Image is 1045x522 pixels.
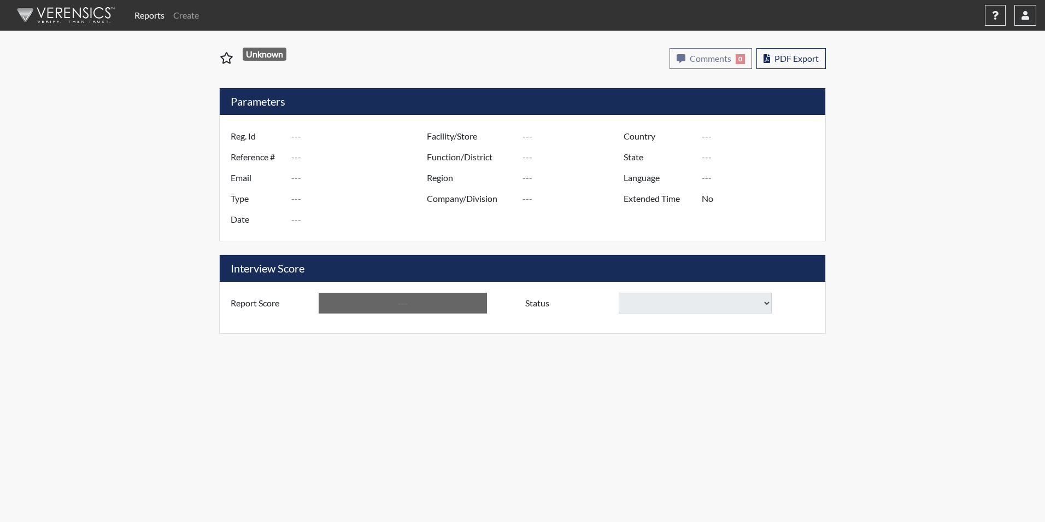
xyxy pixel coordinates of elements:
input: --- [522,167,626,188]
label: Extended Time [615,188,702,209]
label: Report Score [222,293,319,314]
input: --- [291,188,430,209]
input: --- [702,167,823,188]
input: --- [702,147,823,167]
h5: Interview Score [220,255,825,282]
span: Comments [690,53,731,63]
label: Type [222,188,291,209]
label: Status [517,293,619,314]
label: State [615,147,702,167]
input: --- [702,126,823,147]
button: Comments0 [670,48,752,69]
input: --- [702,188,823,209]
span: Unknown [243,48,287,61]
input: --- [522,188,626,209]
div: Document a decision to hire or decline a candiate [517,293,823,314]
input: --- [291,147,430,167]
input: --- [291,126,430,147]
label: Reg. Id [222,126,291,147]
input: --- [291,167,430,188]
input: --- [522,126,626,147]
label: Function/District [419,147,522,167]
input: --- [522,147,626,167]
label: Email [222,167,291,188]
label: Company/Division [419,188,522,209]
input: --- [291,209,430,230]
label: Language [615,167,702,188]
button: PDF Export [756,48,826,69]
h5: Parameters [220,88,825,115]
a: Create [169,4,203,26]
span: 0 [736,54,745,64]
input: --- [319,293,487,314]
label: Country [615,126,702,147]
label: Reference # [222,147,291,167]
label: Facility/Store [419,126,522,147]
span: PDF Export [774,53,819,63]
label: Date [222,209,291,230]
label: Region [419,167,522,188]
a: Reports [130,4,169,26]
